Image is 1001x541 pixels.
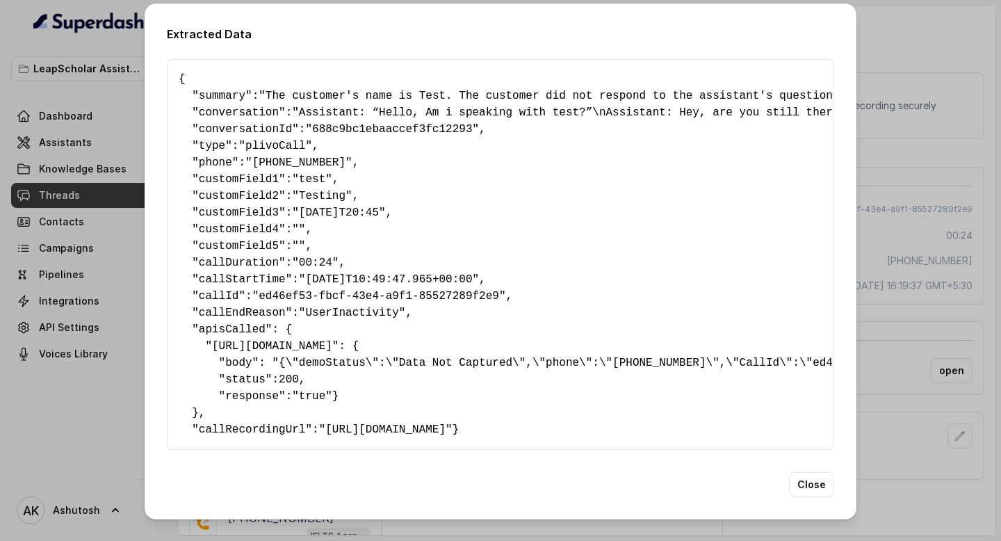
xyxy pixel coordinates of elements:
span: callEndReason [199,307,286,319]
span: "[DATE]T10:49:47.965+00:00" [299,273,479,286]
span: "[URL][DOMAIN_NAME]" [319,423,453,436]
span: apisCalled [199,323,266,336]
span: customField5 [199,240,279,252]
span: type [199,140,225,152]
span: conversationId [199,123,292,136]
span: "true" [292,390,332,403]
span: "Assistant: “Hello, Am i speaking with test?”\nAssistant: Hey, are you still there?" [292,106,853,119]
span: "plivoCall" [238,140,312,152]
span: "[PHONE_NUMBER]" [245,156,352,169]
h2: Extracted Data [167,26,834,42]
button: Close [789,472,834,497]
span: [URL][DOMAIN_NAME] [212,340,332,353]
span: customField4 [199,223,279,236]
span: "Testing" [292,190,352,202]
span: phone [199,156,232,169]
span: callStartTime [199,273,286,286]
span: status [225,373,266,386]
span: "688c9bc1ebaaccef3fc12293" [305,123,479,136]
span: "ed46ef53-fbcf-43e4-a9f1-85527289f2e9" [252,290,506,302]
span: conversation [199,106,279,119]
span: "" [292,240,305,252]
span: customField1 [199,173,279,186]
span: summary [199,90,245,102]
span: callDuration [199,257,279,269]
span: customField2 [199,190,279,202]
span: 200 [279,373,299,386]
span: callRecordingUrl [199,423,306,436]
span: callId [199,290,239,302]
span: customField3 [199,207,279,219]
span: response [225,390,279,403]
span: "" [292,223,305,236]
pre: { " ": , " ": , " ": , " ": , " ": , " ": , " ": , " ": , " ": , " ": , " ": , " ": , " ": , " ":... [179,71,822,438]
span: "UserInactivity" [299,307,406,319]
span: "[DATE]T20:45" [292,207,385,219]
span: "00:24" [292,257,339,269]
span: "test" [292,173,332,186]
